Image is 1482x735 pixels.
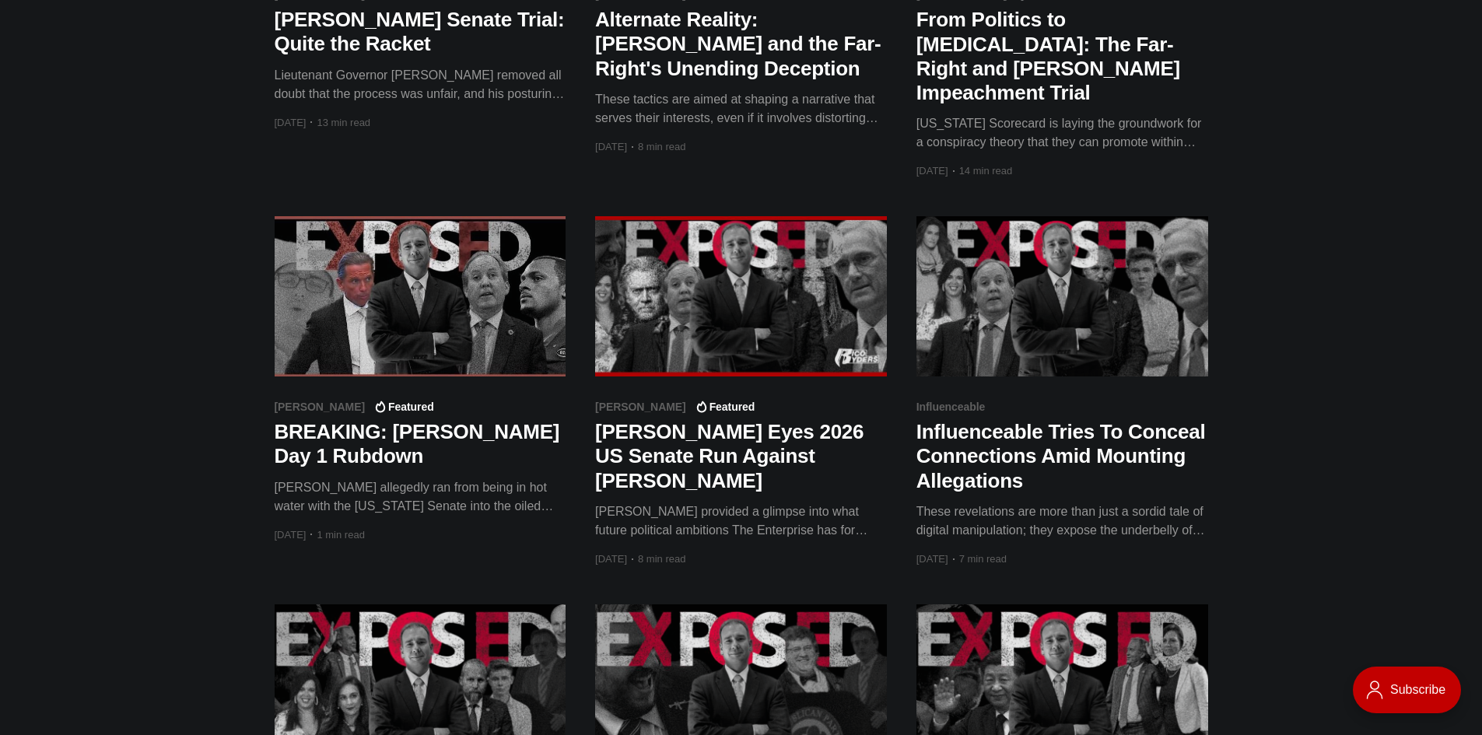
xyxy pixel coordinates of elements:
a: Influenceable Influenceable Tries To Conceal Connections Amid Mounting Allegations These revelati... [916,401,1208,540]
time: [DATE] [916,161,948,181]
img: Ken Paxton Eyes 2026 US Senate Run Against John Cornyn [595,216,887,376]
span: [PERSON_NAME] [275,401,366,412]
img: Influenceable Tries To Conceal Connections Amid Mounting Allegations [916,216,1208,376]
h2: [PERSON_NAME] Senate Trial: Quite the Racket [275,8,566,56]
time: [DATE] [275,525,307,545]
div: [PERSON_NAME] provided a glimpse into what future political ambitions The Enterprise has for [PER... [595,502,887,540]
a: [PERSON_NAME] Featured BREAKING: [PERSON_NAME] Day 1 Rubdown [PERSON_NAME] allegedly ran from bei... [275,401,566,515]
time: [DATE] [595,549,627,569]
h2: BREAKING: [PERSON_NAME] Day 1 Rubdown [275,420,566,468]
h2: [PERSON_NAME] Eyes 2026 US Senate Run Against [PERSON_NAME] [595,420,887,493]
span: 8 min read [632,137,685,157]
div: These revelations are more than just a sordid tale of digital manipulation; they expose the under... [916,502,1208,540]
div: These tactics are aimed at shaping a narrative that serves their interests, even if it involves d... [595,90,887,128]
a: [PERSON_NAME] Featured [PERSON_NAME] Eyes 2026 US Senate Run Against [PERSON_NAME] [PERSON_NAME] ... [595,401,887,540]
span: 14 min read [953,161,1013,181]
span: 13 min read [310,113,370,133]
iframe: portal-trigger [1340,659,1482,735]
span: 8 min read [632,549,685,569]
time: [DATE] [595,137,627,157]
span: Featured [374,401,434,412]
h2: From Politics to [MEDICAL_DATA]: The Far-Right and [PERSON_NAME] Impeachment Trial [916,8,1208,105]
h2: Influenceable Tries To Conceal Connections Amid Mounting Allegations [916,420,1208,493]
img: BREAKING: Ken Paxton Day 1 Rubdown [275,216,566,376]
time: [DATE] [916,549,948,569]
div: [PERSON_NAME] allegedly ran from being in hot water with the [US_STATE] Senate into the oiled han... [275,478,566,516]
h2: Alternate Reality: [PERSON_NAME] and the Far-Right's Unending Deception [595,8,887,81]
div: [US_STATE] Scorecard is laying the groundwork for a conspiracy theory that they can promote withi... [916,114,1208,152]
span: 7 min read [953,549,1007,569]
span: Influenceable [916,401,986,412]
span: [PERSON_NAME] [595,401,686,412]
div: Lieutenant Governor [PERSON_NAME] removed all doubt that the process was unfair, and his posturin... [275,66,566,103]
span: Featured [695,401,755,412]
span: 1 min read [310,525,364,545]
time: [DATE] [275,113,307,133]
